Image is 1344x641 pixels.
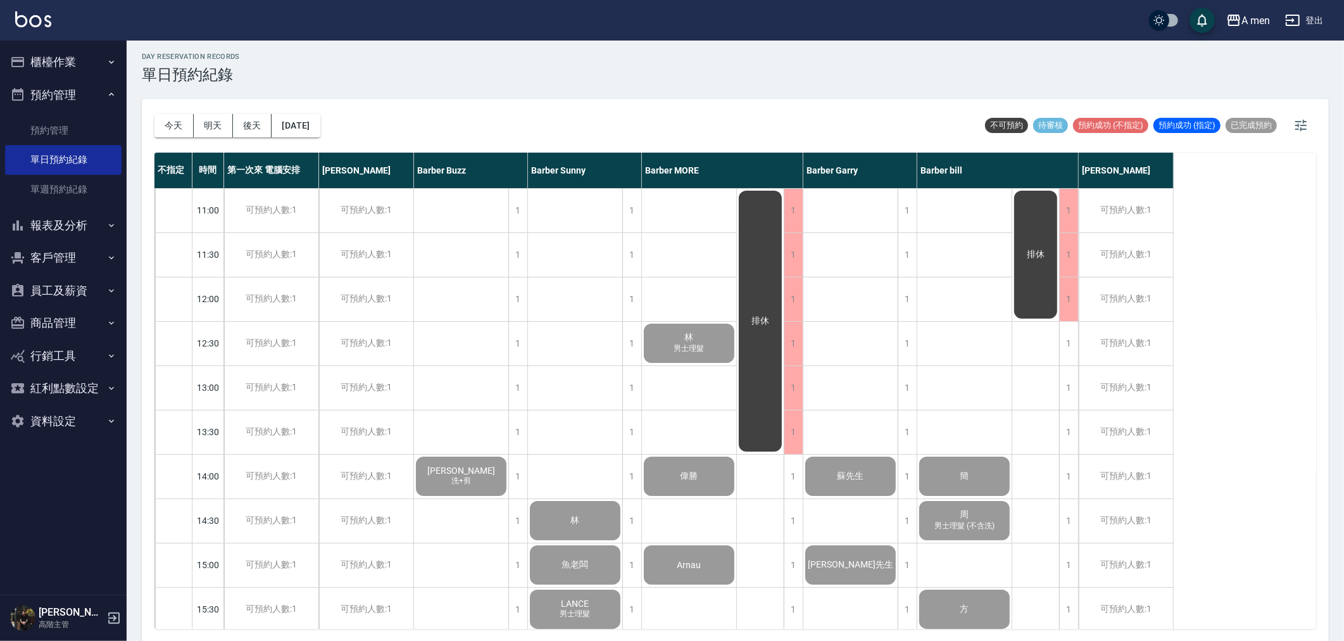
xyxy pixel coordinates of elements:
[5,372,122,405] button: 紅利點數設定
[1059,322,1078,365] div: 1
[192,153,224,188] div: 時間
[224,233,318,277] div: 可預約人數:1
[784,277,803,321] div: 1
[1059,366,1078,410] div: 1
[1079,153,1174,188] div: [PERSON_NAME]
[508,189,527,232] div: 1
[224,499,318,543] div: 可預約人數:1
[898,233,917,277] div: 1
[805,559,896,571] span: [PERSON_NAME]先生
[15,11,51,27] img: Logo
[5,46,122,79] button: 櫃檯作業
[1024,249,1047,260] span: 排休
[233,114,272,137] button: 後天
[319,499,413,543] div: 可預約人數:1
[1059,233,1078,277] div: 1
[784,366,803,410] div: 1
[622,322,641,365] div: 1
[835,471,867,482] span: 蘇先生
[622,366,641,410] div: 1
[508,455,527,498] div: 1
[5,145,122,174] a: 單日預約紀錄
[425,466,498,476] span: [PERSON_NAME]
[898,588,917,631] div: 1
[622,588,641,631] div: 1
[1079,410,1173,454] div: 可預約人數:1
[784,233,803,277] div: 1
[784,588,803,631] div: 1
[142,53,240,61] h2: day Reservation records
[784,455,803,498] div: 1
[10,606,35,631] img: Person
[224,366,318,410] div: 可預約人數:1
[1079,189,1173,232] div: 可預約人數:1
[5,79,122,111] button: 預約管理
[1059,189,1078,232] div: 1
[784,499,803,543] div: 1
[672,343,707,354] span: 男士理髮
[1226,120,1277,131] span: 已完成預約
[192,498,224,543] div: 14:30
[5,307,122,340] button: 商品管理
[958,604,972,615] span: 方
[319,233,413,277] div: 可預約人數:1
[558,609,593,619] span: 男士理髮
[508,277,527,321] div: 1
[622,233,641,277] div: 1
[192,321,224,365] div: 12:30
[1059,410,1078,454] div: 1
[5,340,122,372] button: 行銷工具
[508,233,527,277] div: 1
[1059,455,1078,498] div: 1
[958,471,972,482] span: 簡
[1079,366,1173,410] div: 可預約人數:1
[1280,9,1329,32] button: 登出
[678,471,701,482] span: 偉勝
[1079,233,1173,277] div: 可預約人數:1
[1059,588,1078,631] div: 1
[568,515,582,526] span: 林
[224,153,319,188] div: 第一次來 電腦安排
[192,454,224,498] div: 14:00
[224,277,318,321] div: 可預約人數:1
[803,153,917,188] div: Barber Garry
[898,189,917,232] div: 1
[319,455,413,498] div: 可預約人數:1
[319,410,413,454] div: 可預約人數:1
[784,543,803,587] div: 1
[1073,120,1148,131] span: 預約成功 (不指定)
[192,365,224,410] div: 13:00
[560,559,591,571] span: 魚老闆
[898,366,917,410] div: 1
[192,543,224,587] div: 15:00
[985,120,1028,131] span: 不可預約
[528,153,642,188] div: Barber Sunny
[272,114,320,137] button: [DATE]
[154,114,194,137] button: 今天
[1079,277,1173,321] div: 可預約人數:1
[622,499,641,543] div: 1
[319,322,413,365] div: 可預約人數:1
[898,455,917,498] div: 1
[898,322,917,365] div: 1
[642,153,803,188] div: Barber MORE
[682,332,696,343] span: 林
[898,410,917,454] div: 1
[414,153,528,188] div: Barber Buzz
[5,241,122,274] button: 客戶管理
[154,153,192,188] div: 不指定
[749,315,772,327] span: 排休
[1059,277,1078,321] div: 1
[622,189,641,232] div: 1
[1059,499,1078,543] div: 1
[192,232,224,277] div: 11:30
[192,410,224,454] div: 13:30
[1079,543,1173,587] div: 可預約人數:1
[1190,8,1215,33] button: save
[508,499,527,543] div: 1
[192,587,224,631] div: 15:30
[508,543,527,587] div: 1
[1079,499,1173,543] div: 可預約人數:1
[39,606,103,619] h5: [PERSON_NAME]
[319,366,413,410] div: 可預約人數:1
